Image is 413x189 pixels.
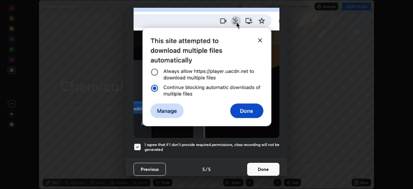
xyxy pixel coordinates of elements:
h4: / [206,166,207,173]
button: Previous [134,163,166,176]
h5: I agree that if I don't provide required permissions, class recording will not be generated [145,142,279,152]
button: Done [247,163,279,176]
h4: 5 [208,166,211,173]
h4: 5 [202,166,205,173]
